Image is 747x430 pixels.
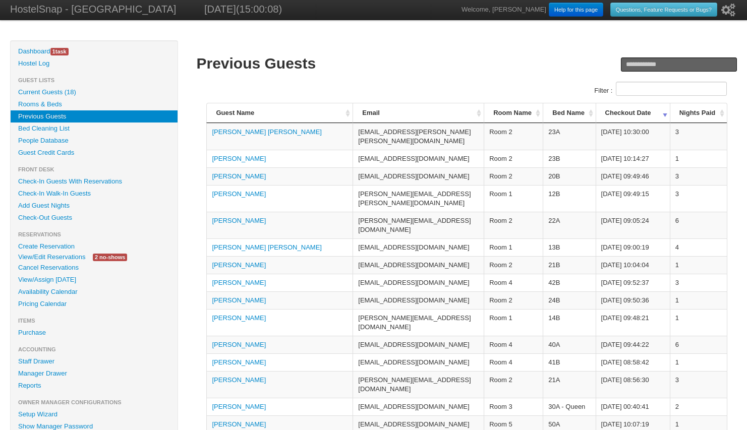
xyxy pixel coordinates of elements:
td: Room 4 [484,353,543,371]
td: 1 [670,150,727,167]
td: 23A [543,123,595,150]
th: Bed Name: activate to sort column ascending [543,103,595,123]
td: Room 2 [484,123,543,150]
td: 1 [670,256,727,274]
a: Cancel Reservations [11,262,178,274]
a: [PERSON_NAME] [212,172,266,180]
a: [PERSON_NAME] [PERSON_NAME] [212,128,321,136]
td: 14B [543,309,595,336]
td: 1 [670,353,727,371]
td: Room 4 [484,336,543,353]
span: 1 [52,48,55,54]
td: Room 2 [484,371,543,398]
a: Create Reservation [11,240,178,253]
a: Add Guest Nights [11,200,178,212]
a: Setup Wizard [11,408,178,420]
td: [DATE] 08:58:42 [596,353,670,371]
td: 6 [670,212,727,238]
td: 30A - Queen [543,398,595,415]
td: [DATE] 10:14:27 [596,150,670,167]
a: People Database [11,135,178,147]
li: Items [11,315,178,327]
a: [PERSON_NAME] [212,155,266,162]
td: [PERSON_NAME][EMAIL_ADDRESS][DOMAIN_NAME] [353,371,484,398]
td: [DATE] 00:40:41 [596,398,670,415]
td: [DATE] 09:49:46 [596,167,670,185]
a: Rooms & Beds [11,98,178,110]
td: [DATE] 10:30:00 [596,123,670,150]
a: [PERSON_NAME] [212,358,266,366]
td: [DATE] 08:56:30 [596,371,670,398]
span: (15:00:08) [236,4,282,15]
th: Guest Name: activate to sort column ascending [206,103,353,123]
td: Room 1 [484,309,543,336]
a: [PERSON_NAME] [212,296,266,304]
td: 3 [670,167,727,185]
td: 4 [670,238,727,256]
a: Purchase [11,327,178,339]
td: [EMAIL_ADDRESS][DOMAIN_NAME] [353,274,484,291]
a: View/Edit Reservations [11,252,93,262]
td: 41B [543,353,595,371]
a: Questions, Feature Requests or Bugs? [610,3,717,17]
span: task [50,48,69,55]
a: [PERSON_NAME] [212,261,266,269]
td: 20B [543,167,595,185]
a: Reports [11,380,178,392]
td: 21B [543,256,595,274]
td: Room 4 [484,274,543,291]
th: Room Name: activate to sort column ascending [484,103,543,123]
td: 12B [543,185,595,212]
td: [DATE] 09:44:22 [596,336,670,353]
a: Help for this page [549,3,603,17]
a: Manager Drawer [11,367,178,380]
input: Filter : [616,82,727,96]
a: [PERSON_NAME] [212,217,266,224]
a: Availability Calendar [11,286,178,298]
li: Front Desk [11,163,178,175]
td: 23B [543,150,595,167]
a: Dashboard1task [11,45,178,57]
td: [PERSON_NAME][EMAIL_ADDRESS][DOMAIN_NAME] [353,212,484,238]
a: Guest Credit Cards [11,147,178,159]
td: 3 [670,274,727,291]
td: [EMAIL_ADDRESS][PERSON_NAME][PERSON_NAME][DOMAIN_NAME] [353,123,484,150]
td: [PERSON_NAME][EMAIL_ADDRESS][DOMAIN_NAME] [353,309,484,336]
td: 1 [670,291,727,309]
td: 1 [670,309,727,336]
td: Room 2 [484,167,543,185]
td: 42B [543,274,595,291]
a: Pricing Calendar [11,298,178,310]
a: Current Guests (18) [11,86,178,98]
td: [EMAIL_ADDRESS][DOMAIN_NAME] [353,353,484,371]
th: Checkout Date: activate to sort column ascending [596,103,670,123]
td: Room 2 [484,291,543,309]
td: [EMAIL_ADDRESS][DOMAIN_NAME] [353,256,484,274]
a: [PERSON_NAME] [212,341,266,348]
a: [PERSON_NAME] [212,279,266,286]
td: 22A [543,212,595,238]
td: [EMAIL_ADDRESS][DOMAIN_NAME] [353,167,484,185]
th: Nights Paid: activate to sort column ascending [670,103,727,123]
a: 2 no-shows [85,252,135,262]
i: Setup Wizard [721,4,735,17]
a: Check-In Walk-In Guests [11,188,178,200]
td: Room 2 [484,256,543,274]
a: [PERSON_NAME] [212,314,266,322]
td: [DATE] 10:04:04 [596,256,670,274]
li: Guest Lists [11,74,178,86]
td: [EMAIL_ADDRESS][DOMAIN_NAME] [353,238,484,256]
a: Check-Out Guests [11,212,178,224]
td: [PERSON_NAME][EMAIL_ADDRESS][PERSON_NAME][DOMAIN_NAME] [353,185,484,212]
td: [DATE] 09:50:36 [596,291,670,309]
a: Hostel Log [11,57,178,70]
td: Room 2 [484,150,543,167]
a: [PERSON_NAME] [212,420,266,428]
td: [DATE] 09:05:24 [596,212,670,238]
td: 13B [543,238,595,256]
td: Room 1 [484,238,543,256]
a: Check-In Guests With Reservations [11,175,178,188]
td: [EMAIL_ADDRESS][DOMAIN_NAME] [353,291,484,309]
td: [EMAIL_ADDRESS][DOMAIN_NAME] [353,150,484,167]
li: Accounting [11,343,178,355]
